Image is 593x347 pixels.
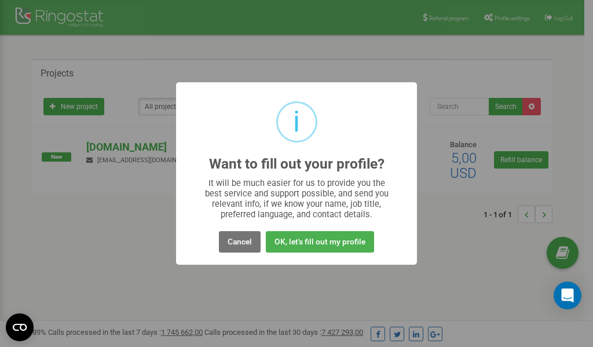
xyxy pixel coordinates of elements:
h2: Want to fill out your profile? [209,156,385,172]
button: Cancel [219,231,261,253]
div: Open Intercom Messenger [554,282,581,309]
button: Open CMP widget [6,313,34,341]
div: i [293,103,300,141]
button: OK, let's fill out my profile [266,231,374,253]
div: It will be much easier for us to provide you the best service and support possible, and send you ... [199,178,394,220]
